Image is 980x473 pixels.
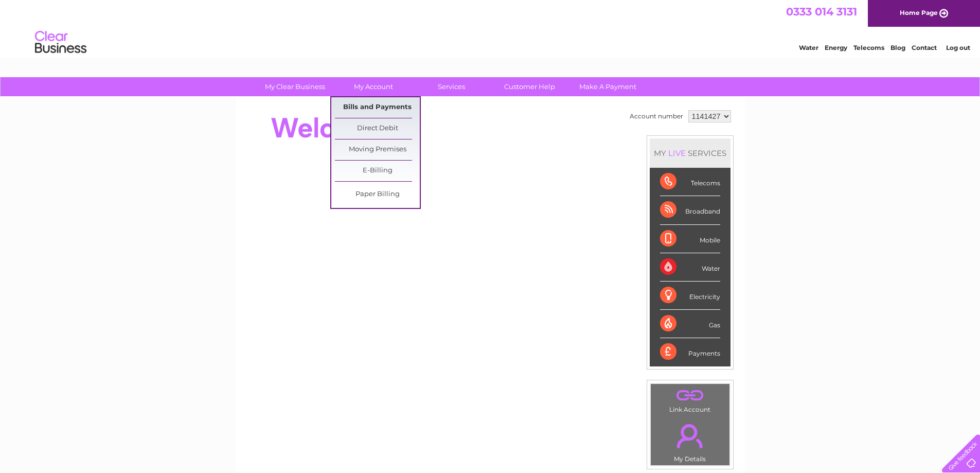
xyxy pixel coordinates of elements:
[650,383,730,416] td: Link Account
[660,282,720,310] div: Electricity
[331,77,416,96] a: My Account
[409,77,494,96] a: Services
[247,6,734,50] div: Clear Business is a trading name of Verastar Limited (registered in [GEOGRAPHIC_DATA] No. 3667643...
[627,108,686,125] td: Account number
[660,196,720,224] div: Broadband
[650,415,730,466] td: My Details
[786,5,857,18] a: 0333 014 3131
[660,338,720,366] div: Payments
[890,44,905,51] a: Blog
[335,97,420,118] a: Bills and Payments
[335,161,420,181] a: E-Billing
[912,44,937,51] a: Contact
[799,44,818,51] a: Water
[34,27,87,58] img: logo.png
[335,118,420,139] a: Direct Debit
[650,138,730,168] div: MY SERVICES
[565,77,650,96] a: Make A Payment
[487,77,572,96] a: Customer Help
[666,148,688,158] div: LIVE
[660,225,720,253] div: Mobile
[825,44,847,51] a: Energy
[335,139,420,160] a: Moving Premises
[660,253,720,282] div: Water
[853,44,884,51] a: Telecoms
[653,387,727,405] a: .
[653,418,727,454] a: .
[946,44,970,51] a: Log out
[253,77,337,96] a: My Clear Business
[335,184,420,205] a: Paper Billing
[660,310,720,338] div: Gas
[660,168,720,196] div: Telecoms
